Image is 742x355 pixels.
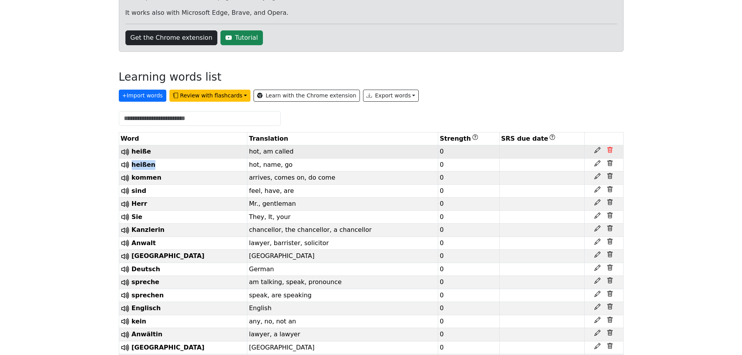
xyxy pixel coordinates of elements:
[438,289,499,302] td: 0
[247,263,438,276] td: German
[247,315,438,328] td: any, no, not an
[132,226,165,233] span: Kanzlerin
[247,276,438,289] td: am talking, speak, pronounce
[247,171,438,185] td: arrives, comes on, do come
[247,198,438,211] td: Mr., gentleman
[438,210,499,224] td: 0
[438,276,499,289] td: 0
[132,330,162,338] span: Anwältin
[247,250,438,263] td: [GEOGRAPHIC_DATA]
[125,30,218,45] a: Get the Chrome extension
[247,184,438,198] td: feel, have, are
[132,174,162,181] span: kommen
[247,210,438,224] td: They, It, your
[438,145,499,159] td: 0
[363,90,419,102] button: Export words
[247,341,438,354] td: [GEOGRAPHIC_DATA]
[132,265,160,273] span: Deutsch
[438,184,499,198] td: 0
[247,328,438,341] td: lawyer, a lawyer
[438,315,499,328] td: 0
[438,341,499,354] td: 0
[247,132,438,145] th: Translation
[499,132,584,145] th: SRS due date
[119,132,247,145] th: Word
[247,145,438,159] td: hot, am called
[119,90,166,102] button: +Import words
[438,158,499,171] td: 0
[220,30,263,45] a: Tutorial
[132,278,159,286] span: spreche
[438,250,499,263] td: 0
[438,198,499,211] td: 0
[132,291,164,299] span: sprechen
[125,8,617,18] p: It works also with Microsoft Edge, Brave, and Opera.
[132,148,151,155] span: heiße
[132,344,204,351] span: [GEOGRAPHIC_DATA]
[132,252,204,260] span: [GEOGRAPHIC_DATA]
[119,90,169,97] a: +Import words
[247,158,438,171] td: hot, name, go
[438,224,499,237] td: 0
[169,90,250,102] button: Review with flashcards
[132,304,161,312] span: Englisch
[119,71,222,84] h3: Learning words list
[132,239,156,247] span: Anwalt
[132,161,155,168] span: heißen
[132,318,146,325] span: kein
[247,302,438,315] td: English
[438,171,499,185] td: 0
[438,263,499,276] td: 0
[132,187,146,194] span: sind
[132,213,143,221] span: Sie
[247,237,438,250] td: lawyer, barrister, solicitor
[438,328,499,341] td: 0
[247,289,438,302] td: speak, are speaking
[438,237,499,250] td: 0
[132,200,147,207] span: Herr
[247,224,438,237] td: chancellor, the chancellor, a chancellor
[438,132,499,145] th: Strength
[438,302,499,315] td: 0
[254,90,360,102] a: Learn with the Chrome extension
